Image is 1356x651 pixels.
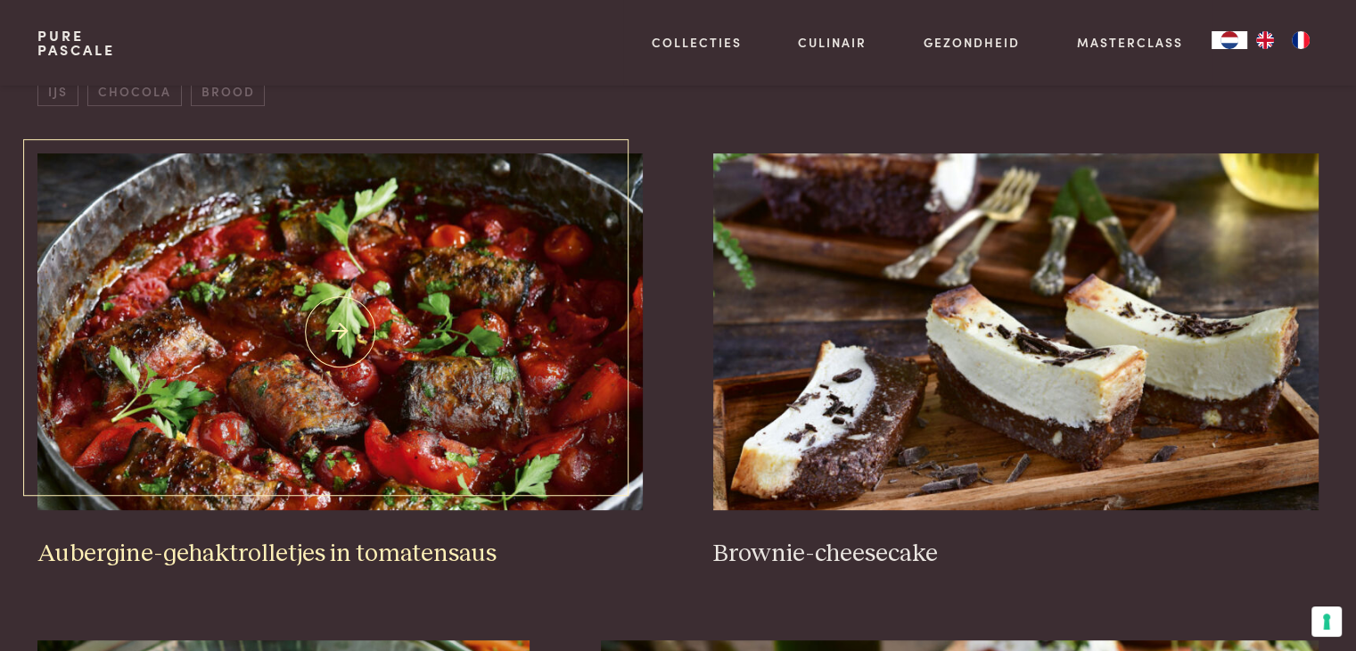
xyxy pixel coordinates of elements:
[37,153,642,510] img: Aubergine-gehaktrolletjes in tomatensaus
[1212,31,1319,49] aside: Language selected: Nederlands
[1077,33,1183,52] a: Masterclass
[713,153,1318,569] a: Brownie-cheesecake Brownie-cheesecake
[1212,31,1247,49] a: NL
[1247,31,1319,49] ul: Language list
[652,33,742,52] a: Collecties
[1247,31,1283,49] a: EN
[1283,31,1319,49] a: FR
[713,539,1318,570] h3: Brownie-cheesecake
[1212,31,1247,49] div: Language
[1311,606,1342,637] button: Uw voorkeuren voor toestemming voor trackingtechnologieën
[37,77,78,106] span: ijs
[798,33,867,52] a: Culinair
[713,153,1318,510] img: Brownie-cheesecake
[924,33,1020,52] a: Gezondheid
[191,77,265,106] span: brood
[87,77,181,106] span: chocola
[37,29,115,57] a: PurePascale
[37,153,642,569] a: Aubergine-gehaktrolletjes in tomatensaus Aubergine-gehaktrolletjes in tomatensaus
[37,539,642,570] h3: Aubergine-gehaktrolletjes in tomatensaus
